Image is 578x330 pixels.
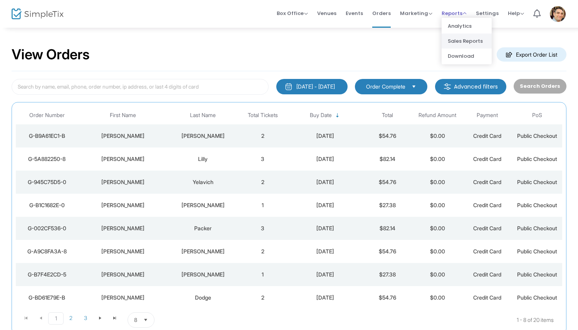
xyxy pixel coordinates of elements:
[517,132,557,139] span: Public Checkout
[310,112,332,119] span: Buy Date
[277,10,308,17] span: Box Office
[170,178,236,186] div: Yelavich
[170,132,236,140] div: Radcliffe
[363,263,412,286] td: $27.38
[80,155,166,163] div: Karen
[363,147,412,171] td: $82.14
[170,201,236,209] div: Horowitz
[18,132,76,140] div: G-B9A61EC1-B
[238,217,287,240] td: 3
[412,171,462,194] td: $0.00
[12,46,90,63] h2: View Orders
[363,171,412,194] td: $54.76
[112,315,118,321] span: Go to the last page
[317,3,336,23] span: Venues
[444,83,451,90] img: filter
[16,106,562,309] div: Data table
[238,124,287,147] td: 2
[412,240,462,263] td: $0.00
[412,194,462,217] td: $0.00
[97,315,103,321] span: Go to the next page
[285,83,292,90] img: monthly
[497,47,566,62] m-button: Export Order List
[400,10,432,17] span: Marketing
[78,312,93,324] span: Page 3
[517,202,557,208] span: Public Checkout
[238,194,287,217] td: 1
[412,124,462,147] td: $0.00
[170,271,236,278] div: Horowitz
[18,271,76,278] div: G-B7F4E2CD-5
[372,3,391,23] span: Orders
[18,178,76,186] div: G-945C75D5-0
[18,294,76,302] div: G-BD61E79E-B
[290,224,361,232] div: 9/17/2025
[12,79,269,95] input: Search by name, email, phone, order number, ip address, or last 4 digits of card
[290,248,361,255] div: 9/17/2025
[108,312,122,324] span: Go to the last page
[517,294,557,301] span: Public Checkout
[408,82,419,91] button: Select
[190,112,216,119] span: Last Name
[363,286,412,309] td: $54.76
[442,49,492,64] li: Download
[296,83,335,90] div: [DATE] - [DATE]
[473,225,501,231] span: Credit Card
[473,179,501,185] span: Credit Card
[473,132,501,139] span: Credit Card
[517,225,557,231] span: Public Checkout
[238,171,287,194] td: 2
[532,112,542,119] span: PoS
[363,240,412,263] td: $54.76
[290,132,361,140] div: 9/19/2025
[48,312,64,325] span: Page 1
[473,271,501,278] span: Credit Card
[18,201,76,209] div: G-B1C1682E-0
[80,294,166,302] div: Pamela
[442,34,492,49] li: Sales Reports
[477,112,498,119] span: Payment
[290,155,361,163] div: 9/19/2025
[290,271,361,278] div: 9/17/2025
[473,156,501,162] span: Credit Card
[363,106,412,124] th: Total
[80,201,166,209] div: Janet
[346,3,363,23] span: Events
[517,271,557,278] span: Public Checkout
[80,132,166,140] div: Linda
[80,248,166,255] div: David
[238,106,287,124] th: Total Tickets
[238,263,287,286] td: 1
[517,179,557,185] span: Public Checkout
[231,312,554,328] kendo-pager-info: 1 - 8 of 20 items
[363,217,412,240] td: $82.14
[473,202,501,208] span: Credit Card
[435,79,506,94] m-button: Advanced filters
[290,294,361,302] div: 9/16/2025
[412,286,462,309] td: $0.00
[276,79,348,94] button: [DATE] - [DATE]
[80,224,166,232] div: Ron
[363,124,412,147] td: $54.76
[290,178,361,186] div: 9/18/2025
[93,312,108,324] span: Go to the next page
[442,18,492,34] li: Analytics
[80,271,166,278] div: Janet
[517,248,557,255] span: Public Checkout
[334,112,341,119] span: Sortable
[238,147,287,171] td: 3
[170,155,236,163] div: Lilly
[412,106,462,124] th: Refund Amount
[366,83,405,90] span: Order Complete
[412,217,462,240] td: $0.00
[110,112,136,119] span: First Name
[473,294,501,301] span: Credit Card
[238,286,287,309] td: 2
[412,263,462,286] td: $0.00
[412,147,462,171] td: $0.00
[134,316,137,324] span: 8
[18,248,76,255] div: G-A9C8FA3A-8
[517,156,557,162] span: Public Checkout
[476,3,499,23] span: Settings
[80,178,166,186] div: Catherine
